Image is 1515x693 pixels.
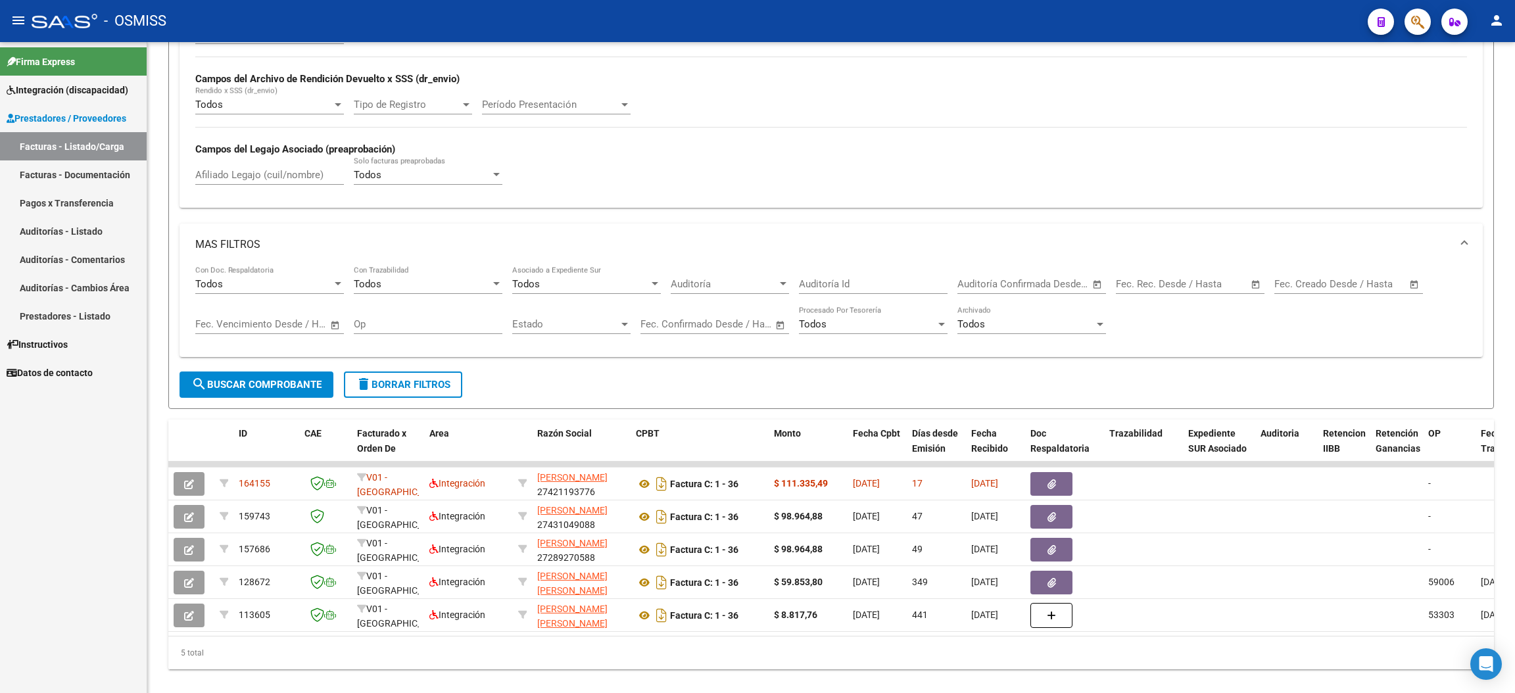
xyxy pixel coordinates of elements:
datatable-header-cell: Monto [769,419,848,477]
span: Retencion IIBB [1323,428,1366,454]
button: Open calendar [773,318,788,333]
span: Auditoria [1261,428,1299,439]
strong: $ 98.964,88 [774,544,823,554]
span: Todos [354,278,381,290]
datatable-header-cell: Area [424,419,513,477]
span: [DATE] [853,511,880,521]
span: Todos [512,278,540,290]
span: Doc Respaldatoria [1030,428,1090,454]
span: OP [1428,428,1441,439]
span: Todos [195,99,223,110]
span: 49 [912,544,923,554]
strong: Factura C: 1 - 36 [670,610,738,621]
span: Días desde Emisión [912,428,958,454]
input: Start date [640,318,683,330]
span: 159743 [239,511,270,521]
button: Open calendar [1249,277,1264,292]
span: Todos [957,318,985,330]
span: [PERSON_NAME] [537,472,608,483]
span: CAE [304,428,322,439]
button: Borrar Filtros [344,371,462,398]
span: 349 [912,577,928,587]
span: - [1428,511,1431,521]
span: Integración [429,577,485,587]
i: Descargar documento [653,506,670,527]
div: 27417978513 [537,569,625,596]
input: End date [1170,278,1234,290]
strong: Factura C: 1 - 36 [670,479,738,489]
datatable-header-cell: Fecha Cpbt [848,419,907,477]
span: 157686 [239,544,270,554]
span: Todos [354,169,381,181]
input: End date [1012,278,1076,290]
datatable-header-cell: Retencion IIBB [1318,419,1370,477]
mat-icon: person [1489,12,1504,28]
span: Fecha Cpbt [853,428,900,439]
button: Open calendar [1407,277,1422,292]
mat-icon: delete [356,376,372,392]
div: 5 total [168,636,1494,669]
span: Todos [799,318,827,330]
datatable-header-cell: Auditoria [1255,419,1318,477]
input: Start date [1116,278,1159,290]
datatable-header-cell: Doc Respaldatoria [1025,419,1104,477]
div: 27289270588 [537,536,625,563]
datatable-header-cell: ID [233,419,299,477]
datatable-header-cell: Razón Social [532,419,631,477]
i: Descargar documento [653,473,670,494]
span: - OSMISS [104,7,166,36]
span: Instructivos [7,337,68,352]
span: Trazabilidad [1109,428,1163,439]
input: End date [695,318,759,330]
span: Tipo de Registro [354,99,460,110]
span: 59006 [1428,577,1455,587]
span: Integración [429,478,485,489]
span: Fecha Recibido [971,428,1008,454]
datatable-header-cell: CAE [299,419,352,477]
i: Descargar documento [653,572,670,593]
span: [DATE] [971,511,998,521]
i: Descargar documento [653,539,670,560]
span: 17 [912,478,923,489]
span: Integración [429,511,485,521]
strong: Factura C: 1 - 36 [670,577,738,588]
span: - [1428,478,1431,489]
strong: $ 111.335,49 [774,478,828,489]
span: Buscar Comprobante [191,379,322,391]
span: [DATE] [853,478,880,489]
strong: $ 8.817,76 [774,609,817,620]
datatable-header-cell: Facturado x Orden De [352,419,424,477]
strong: $ 98.964,88 [774,511,823,521]
input: End date [1329,278,1393,290]
input: Start date [957,278,1000,290]
span: - [1428,544,1431,554]
span: [PERSON_NAME] [PERSON_NAME] [537,604,608,629]
span: [DATE] [853,609,880,620]
span: 113605 [239,609,270,620]
span: Auditoría [671,278,777,290]
input: End date [250,318,314,330]
span: Datos de contacto [7,366,93,380]
span: [DATE] [853,577,880,587]
datatable-header-cell: CPBT [631,419,769,477]
button: Open calendar [1090,277,1105,292]
div: 27252511984 [537,602,625,629]
button: Open calendar [328,318,343,333]
span: CPBT [636,428,660,439]
strong: Factura C: 1 - 36 [670,512,738,522]
span: [PERSON_NAME] [PERSON_NAME] [537,571,608,596]
datatable-header-cell: Días desde Emisión [907,419,966,477]
span: [PERSON_NAME] [537,505,608,515]
span: ID [239,428,247,439]
span: [DATE] [971,478,998,489]
strong: Campos del Legajo Asociado (preaprobación) [195,143,395,155]
span: 47 [912,511,923,521]
input: Start date [195,318,238,330]
span: Expediente SUR Asociado [1188,428,1247,454]
span: Período Presentación [482,99,619,110]
span: Todos [195,278,223,290]
span: [DATE] [971,544,998,554]
span: Retención Ganancias [1376,428,1420,454]
span: [DATE] [1481,577,1508,587]
span: Prestadores / Proveedores [7,111,126,126]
